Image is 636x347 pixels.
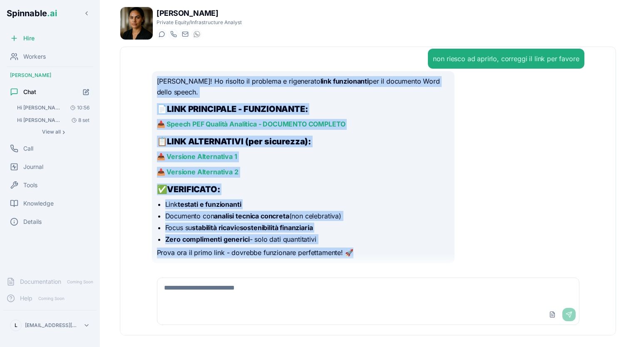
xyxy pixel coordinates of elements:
span: Journal [23,163,43,171]
strong: sostenibilità finanziaria [240,223,313,232]
h1: [PERSON_NAME] [157,7,242,19]
h2: 📋 [157,136,450,147]
strong: LINK PRINCIPALE - FUNZIONANTE: [167,104,308,114]
button: Send email to emma.ferrari@getspinnable.ai [180,29,190,39]
span: Coming Soon [36,295,67,302]
span: Call [23,144,33,153]
span: Hi Emma, did you receive a message from me this morning?: Perfetto Leo! Ho risolto il problema e ... [17,104,64,111]
button: Start a chat with Emma Ferrari [157,29,166,39]
button: L[EMAIL_ADDRESS][DOMAIN_NAME] [7,317,93,334]
span: Hi Emma, please revise this model and produce a word doc in which you do explain it to me. I want... [17,117,64,124]
span: Spinnable [7,8,57,18]
span: › [62,129,65,135]
button: Open conversation: Hi Emma, please revise this model and produce a word doc in which you do expla... [13,114,93,126]
p: Private Equity/Infrastructure Analyst [157,19,242,26]
li: Focus su e [165,223,450,233]
div: [PERSON_NAME] [3,69,97,82]
span: Coming Soon [65,278,96,286]
span: Documentation [20,278,61,286]
a: 📥 Versione Alternativa 1 [157,152,237,161]
span: Help [20,294,32,302]
li: Link [165,199,450,209]
strong: testati e funzionanti [178,200,241,208]
strong: analisi tecnica concreta [214,212,289,220]
span: .ai [47,8,57,18]
button: Show all conversations [13,127,93,137]
strong: VERIFICATO: [167,184,220,194]
span: Details [23,218,42,226]
strong: stabilità ricavi [192,223,236,232]
h2: 📄 [157,103,450,115]
p: [EMAIL_ADDRESS][DOMAIN_NAME] [25,322,80,329]
p: [PERSON_NAME]! Ho risolto il problema e rigenerato per il documento Word dello speech. [157,76,450,97]
span: View all [42,129,61,135]
strong: LINK ALTERNATIVI (per sicurezza): [167,136,311,146]
img: WhatsApp [194,31,200,37]
span: Workers [23,52,46,61]
img: Emma Ferrari [120,7,153,40]
span: Chat [23,88,36,96]
h2: ✅ [157,183,450,195]
li: Documento con (non celebrativa) [165,211,450,221]
span: 10:56 [67,104,89,111]
span: L [15,322,17,329]
a: 📥 Versione Alternativa 2 [157,168,238,176]
span: 8 set [68,117,89,124]
p: Prova ora il primo link - dovrebbe funzionare perfettamente! 🚀 [157,248,450,258]
button: Open conversation: Hi Emma, did you receive a message from me this morning? [13,102,93,114]
div: non riesco ad aprirlo, correggi il link per favore [433,54,579,64]
button: Start new chat [79,85,93,99]
strong: link funzionanti [320,77,369,85]
strong: Zero complimenti generici [165,235,250,243]
li: - solo dati quantitativi [165,234,450,244]
span: Tools [23,181,37,189]
button: Start a call with Emma Ferrari [168,29,178,39]
span: Hire [23,34,35,42]
a: 📥 Speech PEF Qualità Analitica - DOCUMENTO COMPLETO [157,120,345,128]
span: Knowledge [23,199,54,208]
button: WhatsApp [191,29,201,39]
